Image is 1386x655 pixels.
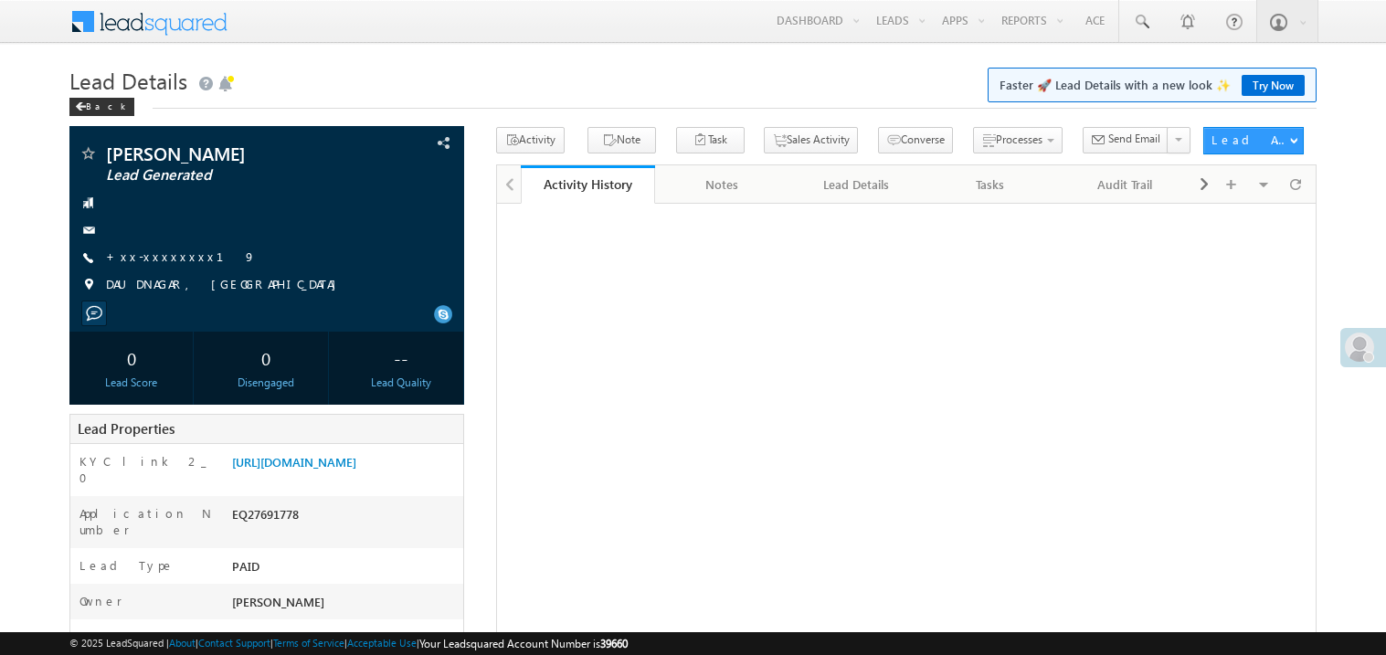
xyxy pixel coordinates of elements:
a: Notes [655,165,789,204]
div: 0 [74,341,189,375]
label: KYC link 2_0 [79,453,213,486]
button: Send Email [1083,127,1169,153]
button: Note [587,127,656,153]
div: PAID [227,557,463,583]
span: Faster 🚀 Lead Details with a new look ✨ [1000,76,1305,94]
span: 39660 [600,637,628,650]
button: Activity [496,127,565,153]
span: Lead Properties [78,419,175,438]
span: Processes [996,132,1042,146]
div: Back [69,98,134,116]
div: Disengaged [208,375,323,391]
div: Tasks [938,174,1042,195]
a: +xx-xxxxxxxx19 [106,248,256,264]
span: Your Leadsquared Account Number is [419,637,628,650]
div: EQ27691778 [227,505,463,531]
a: Activity History [521,165,655,204]
label: Owner [79,593,122,609]
div: Lead Score [74,375,189,391]
a: Terms of Service [273,637,344,649]
div: 0 [208,341,323,375]
div: Audit Trail [1073,174,1176,195]
span: © 2025 LeadSquared | | | | | [69,635,628,652]
span: Send Email [1108,131,1160,147]
label: Application Number [79,505,213,538]
a: Lead Details [789,165,924,204]
span: Lead Generated [106,166,351,185]
label: Lead Type [79,557,175,574]
button: Sales Activity [764,127,858,153]
a: Audit Trail [1058,165,1192,204]
a: Contact Support [198,637,270,649]
div: Lead Details [804,174,907,195]
button: Converse [878,127,953,153]
a: Acceptable Use [347,637,417,649]
span: Lead Details [69,66,187,95]
div: Lead Quality [344,375,459,391]
span: DAUDNAGAR, [GEOGRAPHIC_DATA] [106,276,345,294]
a: Tasks [924,165,1058,204]
span: [PERSON_NAME] [106,144,351,163]
div: Activity History [534,175,641,193]
a: [URL][DOMAIN_NAME] [232,454,356,470]
a: Try Now [1242,75,1305,96]
button: Lead Actions [1203,127,1304,154]
div: -- [344,341,459,375]
span: [PERSON_NAME] [232,594,324,609]
a: Back [69,97,143,112]
a: About [169,637,196,649]
div: Notes [670,174,773,195]
button: Task [676,127,745,153]
div: Lead Actions [1211,132,1289,148]
button: Processes [973,127,1063,153]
